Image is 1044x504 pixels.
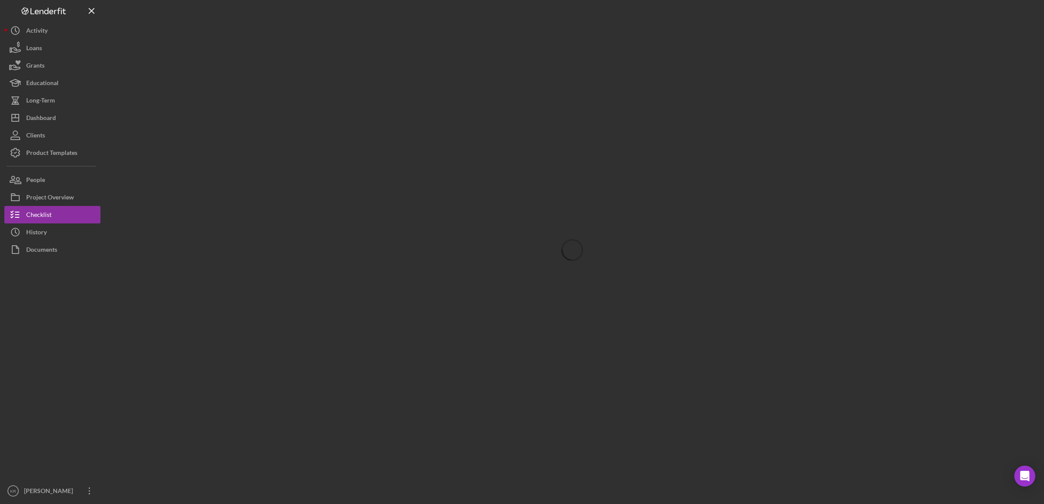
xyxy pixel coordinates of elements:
[26,109,56,129] div: Dashboard
[26,74,59,94] div: Educational
[4,482,100,500] button: KR[PERSON_NAME]
[26,144,77,164] div: Product Templates
[26,22,48,41] div: Activity
[4,39,100,57] button: Loans
[26,223,47,243] div: History
[26,171,45,191] div: People
[4,241,100,258] button: Documents
[4,127,100,144] button: Clients
[26,241,57,261] div: Documents
[1014,466,1035,487] div: Open Intercom Messenger
[4,109,100,127] button: Dashboard
[22,482,79,502] div: [PERSON_NAME]
[4,171,100,189] button: People
[26,206,52,226] div: Checklist
[4,223,100,241] button: History
[26,127,45,146] div: Clients
[26,92,55,111] div: Long-Term
[4,74,100,92] button: Educational
[26,39,42,59] div: Loans
[26,189,74,208] div: Project Overview
[4,206,100,223] button: Checklist
[4,189,100,206] button: Project Overview
[10,489,16,494] text: KR
[4,22,100,39] button: Activity
[4,144,100,161] button: Product Templates
[4,92,100,109] button: Long-Term
[26,57,45,76] div: Grants
[4,57,100,74] button: Grants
